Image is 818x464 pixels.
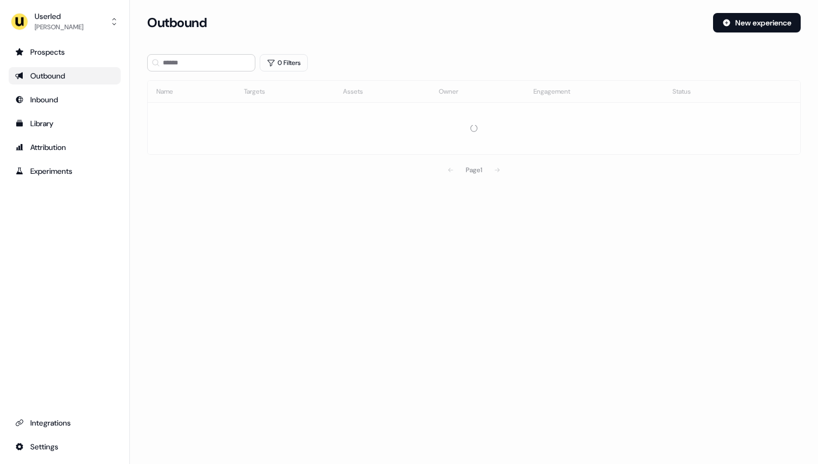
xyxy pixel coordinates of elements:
div: Attribution [15,142,114,153]
a: Go to outbound experience [9,67,121,84]
div: Prospects [15,47,114,57]
button: 0 Filters [260,54,308,71]
a: Go to prospects [9,43,121,61]
div: Inbound [15,94,114,105]
div: Settings [15,441,114,452]
div: Experiments [15,166,114,177]
h3: Outbound [147,15,207,31]
div: Integrations [15,417,114,428]
button: Userled[PERSON_NAME] [9,9,121,35]
a: Go to Inbound [9,91,121,108]
div: Outbound [15,70,114,81]
button: New experience [713,13,801,32]
a: Go to integrations [9,414,121,432]
a: Go to templates [9,115,121,132]
a: Go to experiments [9,162,121,180]
a: Go to attribution [9,139,121,156]
div: Library [15,118,114,129]
a: Go to integrations [9,438,121,455]
div: Userled [35,11,83,22]
div: [PERSON_NAME] [35,22,83,32]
